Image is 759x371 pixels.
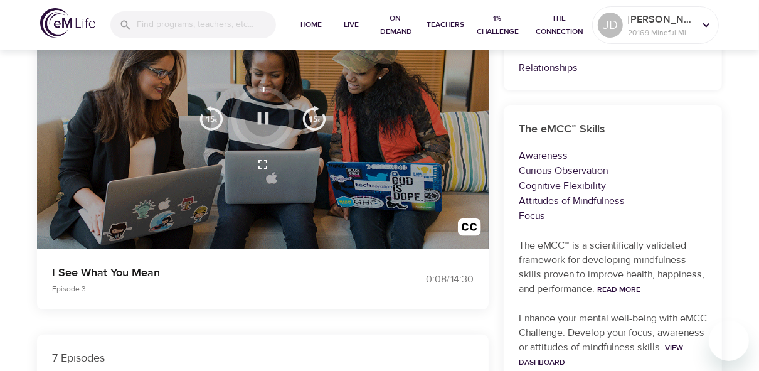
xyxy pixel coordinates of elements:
span: Live [336,18,366,31]
img: 15s_next.svg [302,105,327,131]
span: Teachers [427,18,464,31]
p: Awareness [519,148,707,163]
a: Read More [597,284,640,294]
img: logo [40,8,95,38]
a: View Dashboard [519,343,683,367]
p: Relationships [519,60,707,75]
p: Cognitive Flexibility [519,178,707,193]
span: 1% Challenge [474,12,521,38]
p: Episode 3 [52,283,364,294]
p: The eMCC™ is a scientifically validated framework for developing mindfulness skills proven to imp... [519,239,707,296]
p: [PERSON_NAME] [628,12,694,27]
input: Find programs, teachers, etc... [137,11,276,38]
p: Curious Observation [519,163,707,178]
div: 0:08 / 14:30 [379,272,474,287]
img: 15s_prev.svg [199,105,224,131]
p: 20169 Mindful Minutes [628,27,694,38]
iframe: Button to launch messaging window [709,321,749,361]
span: Home [296,18,326,31]
span: The Connection [531,12,587,38]
p: Enhance your mental well-being with eMCC Challenge. Develop your focus, awareness or attitudes of... [519,311,707,369]
span: On-Demand [376,12,417,38]
div: JD [598,13,623,38]
h6: The eMCC™ Skills [519,121,707,139]
img: open_caption.svg [458,218,481,242]
p: I See What You Mean [52,264,364,281]
button: Transcript/Closed Captions (c) [450,211,489,249]
p: Focus [519,208,707,223]
p: Attitudes of Mindfulness [519,193,707,208]
p: 7 Episodes [52,350,474,367]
